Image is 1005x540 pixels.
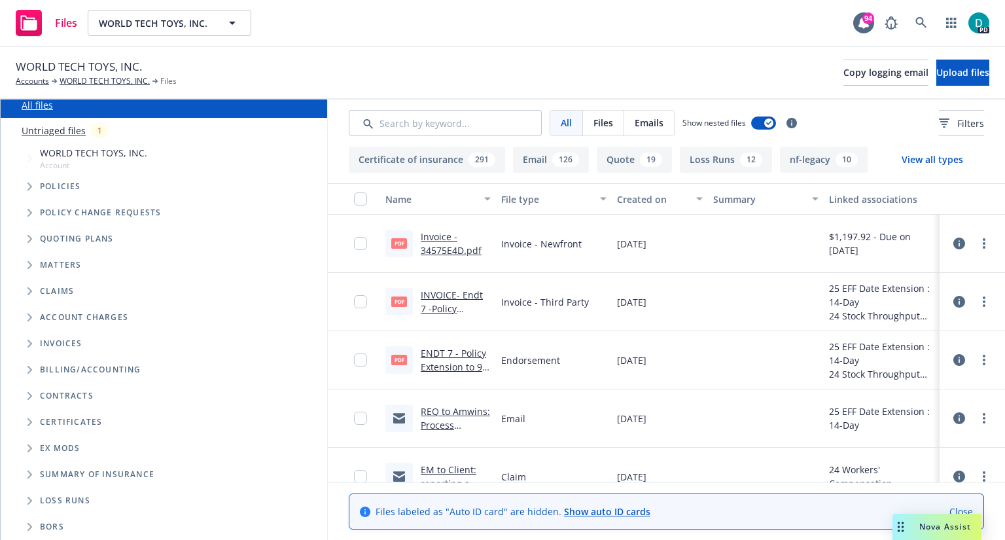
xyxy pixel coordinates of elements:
[617,237,646,251] span: [DATE]
[829,405,934,432] div: 25 EFF Date Extension : 14-Day
[513,147,589,173] button: Email
[919,521,971,532] span: Nova Assist
[354,353,367,367] input: Toggle Row Selected
[501,192,592,206] div: File type
[976,352,992,368] a: more
[99,16,212,30] span: WORLD TECH TOYS, INC.
[40,160,147,171] span: Account
[552,153,579,167] div: 126
[836,153,858,167] div: 10
[976,469,992,484] a: more
[22,99,53,111] a: All files
[949,505,973,518] a: Close
[501,295,589,309] span: Invoice - Third Party
[740,153,762,167] div: 12
[496,183,612,215] button: File type
[380,183,496,215] button: Name
[939,110,984,136] button: Filters
[40,471,154,478] span: Summary of insurance
[40,314,128,321] span: Account charges
[16,75,49,87] a: Accounts
[349,147,505,173] button: Certificate of insurance
[936,60,989,86] button: Upload files
[16,58,142,75] span: WORLD TECH TOYS, INC.
[376,505,650,518] span: Files labeled as "Auto ID card" are hidden.
[976,236,992,251] a: more
[421,289,483,329] a: INVOICE- Endt 7 -Policy Extension.pdf
[354,470,367,483] input: Toggle Row Selected
[680,147,772,173] button: Loss Runs
[40,418,102,426] span: Certificates
[421,405,490,445] a: REQ to Amwins: Process extension.msg
[593,116,613,130] span: Files
[354,295,367,308] input: Toggle Row Selected
[421,230,482,257] a: Invoice - 34575E4D.pdf
[862,12,874,24] div: 94
[635,116,663,130] span: Emails
[91,123,109,138] div: 1
[354,192,367,206] input: Select all
[640,153,662,167] div: 19
[10,5,82,41] a: Files
[908,10,934,36] a: Search
[976,410,992,426] a: more
[385,192,476,206] div: Name
[892,514,909,540] div: Drag to move
[40,497,90,505] span: Loss Runs
[829,367,934,381] div: 24 Stock Throughput
[829,230,934,257] div: $1,197.92 - Due on [DATE]
[829,281,934,309] div: 25 EFF Date Extension : 14-Day
[878,10,904,36] a: Report a Bug
[421,463,488,531] a: EM to Client: reporting a claim ([PERSON_NAME]).msg
[40,183,81,190] span: Policies
[892,514,981,540] button: Nova Assist
[824,183,940,215] button: Linked associations
[1,357,327,540] div: Folder Tree Example
[780,147,868,173] button: nf-legacy
[682,117,746,128] span: Show nested files
[40,235,114,243] span: Quoting plans
[617,470,646,484] span: [DATE]
[22,124,86,137] a: Untriaged files
[60,75,150,87] a: WORLD TECH TOYS, INC.
[421,347,486,387] a: ENDT 7 - Policy Extension to 9-28.pdf
[829,340,934,367] div: 25 EFF Date Extension : 14-Day
[40,340,82,348] span: Invoices
[354,237,367,250] input: Toggle Row Selected
[968,12,989,33] img: photo
[501,470,526,484] span: Claim
[501,412,525,425] span: Email
[829,463,934,490] div: 24 Workers' Compensation
[501,353,560,367] span: Endorsement
[40,209,161,217] span: Policy change requests
[391,297,407,306] span: pdf
[597,147,672,173] button: Quote
[40,392,94,400] span: Contracts
[976,294,992,310] a: more
[708,183,824,215] button: Summary
[617,353,646,367] span: [DATE]
[617,295,646,309] span: [DATE]
[936,66,989,79] span: Upload files
[40,444,80,452] span: Ex Mods
[843,66,928,79] span: Copy logging email
[829,192,934,206] div: Linked associations
[40,146,147,160] span: WORLD TECH TOYS, INC.
[612,183,708,215] button: Created on
[617,192,688,206] div: Created on
[391,355,407,365] span: pdf
[938,10,964,36] a: Switch app
[957,117,984,130] span: Filters
[354,412,367,425] input: Toggle Row Selected
[40,523,64,531] span: BORs
[349,110,542,136] input: Search by keyword...
[468,153,495,167] div: 291
[40,366,141,374] span: Billing/Accounting
[55,18,77,28] span: Files
[617,412,646,425] span: [DATE]
[88,10,251,36] button: WORLD TECH TOYS, INC.
[40,287,74,295] span: Claims
[564,505,650,518] a: Show auto ID cards
[713,192,804,206] div: Summary
[843,60,928,86] button: Copy logging email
